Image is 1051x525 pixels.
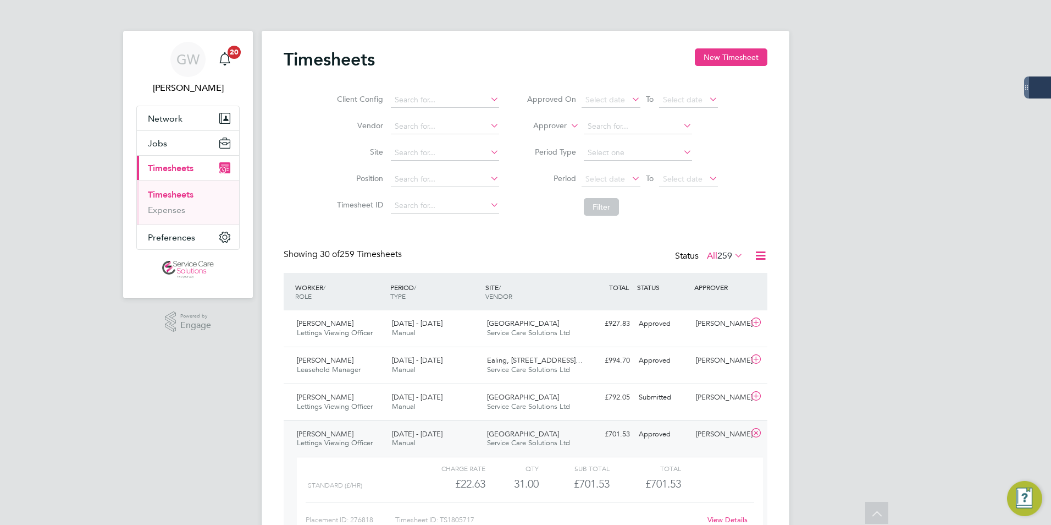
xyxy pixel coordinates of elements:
div: Showing [284,249,404,260]
label: Approver [517,121,567,132]
span: Manual [392,365,416,374]
span: Manual [392,328,416,337]
span: ROLE [295,292,312,300]
h2: Timesheets [284,48,375,70]
input: Search for... [391,92,499,108]
div: STATUS [634,277,692,297]
span: [PERSON_NAME] [297,319,353,328]
div: Sub Total [539,462,610,475]
label: Client Config [334,94,383,104]
button: Timesheets [137,156,239,180]
span: 259 [717,250,732,261]
span: Lettings Viewing Officer [297,438,373,447]
div: £22.63 [414,475,485,493]
input: Select one [584,145,692,161]
span: Manual [392,438,416,447]
div: £792.05 [577,389,634,407]
img: servicecare-logo-retina.png [162,261,214,278]
div: APPROVER [692,277,749,297]
span: Service Care Solutions Ltd [487,365,570,374]
div: Total [610,462,681,475]
span: / [323,283,325,292]
span: Service Care Solutions Ltd [487,402,570,411]
span: 259 Timesheets [320,249,402,260]
span: GW [176,52,200,67]
button: Preferences [137,225,239,249]
div: £994.70 [577,352,634,370]
span: [PERSON_NAME] [297,356,353,365]
span: To [643,92,657,106]
span: TYPE [390,292,406,300]
div: SITE [483,277,578,306]
span: Standard (£/HR) [308,482,362,489]
label: Position [334,173,383,183]
span: Leasehold Manager [297,365,361,374]
nav: Main navigation [123,31,253,298]
div: Approved [634,315,692,333]
span: [DATE] - [DATE] [392,429,442,439]
div: QTY [485,462,539,475]
button: Network [137,106,239,130]
label: Site [334,147,383,157]
button: Filter [584,198,619,216]
span: [DATE] - [DATE] [392,319,442,328]
div: Timesheets [137,180,239,225]
input: Search for... [584,119,692,134]
span: [GEOGRAPHIC_DATA] [487,429,559,439]
span: / [499,283,501,292]
span: Preferences [148,232,195,243]
span: Powered by [180,311,211,321]
label: All [707,250,743,261]
div: [PERSON_NAME] [692,425,749,444]
span: Select date [663,174,702,184]
div: 31.00 [485,475,539,493]
div: [PERSON_NAME] [692,352,749,370]
span: Select date [663,95,702,105]
span: [GEOGRAPHIC_DATA] [487,319,559,328]
span: 20 [228,46,241,59]
button: Jobs [137,131,239,155]
div: PERIOD [388,277,483,306]
div: Status [675,249,745,264]
div: Approved [634,352,692,370]
label: Period Type [527,147,576,157]
span: Ealing, [STREET_ADDRESS]… [487,356,583,365]
span: [DATE] - [DATE] [392,392,442,402]
span: Select date [585,174,625,184]
span: TOTAL [609,283,629,292]
input: Search for... [391,145,499,161]
div: WORKER [292,277,388,306]
span: [PERSON_NAME] [297,392,353,402]
span: To [643,171,657,185]
a: Timesheets [148,189,193,200]
span: / [414,283,416,292]
button: New Timesheet [695,48,767,66]
span: £701.53 [645,477,681,490]
a: Powered byEngage [165,311,212,332]
span: [DATE] - [DATE] [392,356,442,365]
label: Approved On [527,94,576,104]
input: Search for... [391,198,499,214]
a: 20 [214,42,236,77]
div: £701.53 [577,425,634,444]
span: Network [148,113,182,124]
div: £701.53 [539,475,610,493]
a: Expenses [148,205,185,215]
span: Lettings Viewing Officer [297,328,373,337]
span: Service Care Solutions Ltd [487,328,570,337]
button: Engage Resource Center [1007,481,1042,516]
div: £927.83 [577,315,634,333]
span: [GEOGRAPHIC_DATA] [487,392,559,402]
a: GW[PERSON_NAME] [136,42,240,95]
div: Charge rate [414,462,485,475]
div: [PERSON_NAME] [692,315,749,333]
span: Service Care Solutions Ltd [487,438,570,447]
input: Search for... [391,119,499,134]
div: Approved [634,425,692,444]
span: Lettings Viewing Officer [297,402,373,411]
div: Submitted [634,389,692,407]
span: Select date [585,95,625,105]
span: George Westhead [136,81,240,95]
span: Jobs [148,138,167,149]
span: 30 of [320,249,340,260]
